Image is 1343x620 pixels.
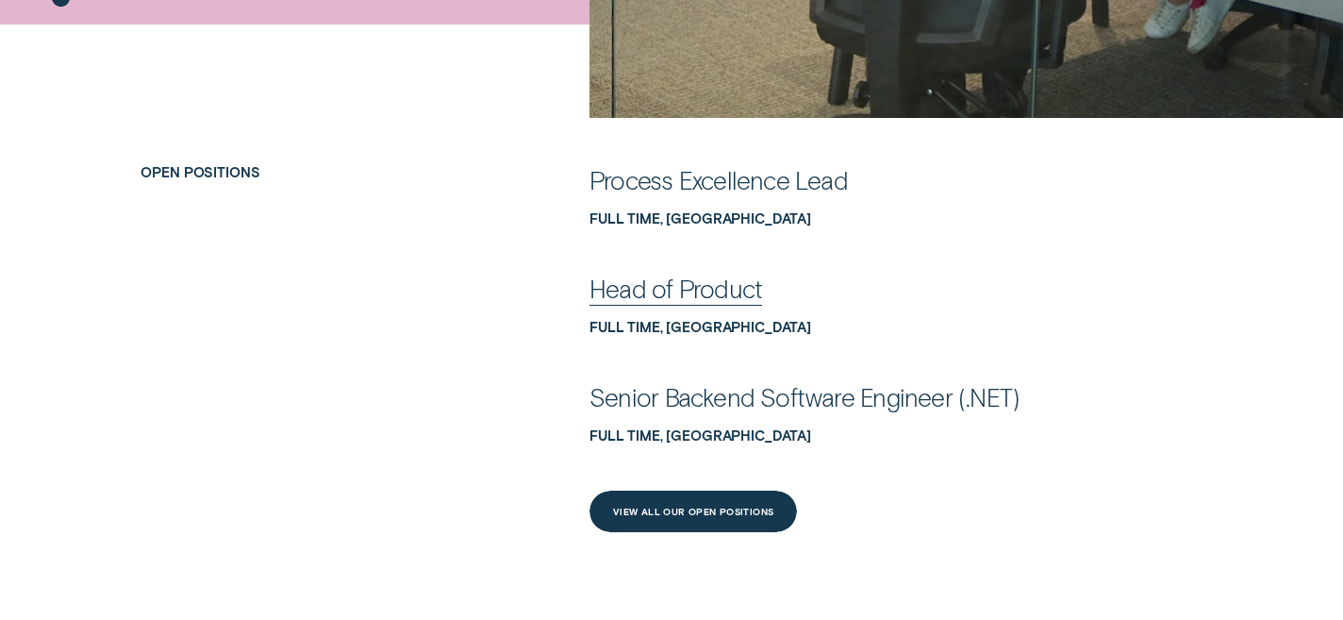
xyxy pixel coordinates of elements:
[133,164,491,180] h2: Open Positions
[589,273,762,305] div: Head of Product
[589,289,1202,335] a: Head of ProductFull Time, Sydney
[589,427,1202,444] div: Full Time, Sydney
[589,180,1202,226] a: Process Excellence LeadFull Time, Sydney
[589,319,1202,335] div: Full Time, Sydney
[589,164,848,196] div: Process Excellence Lead
[589,210,1202,226] div: Full Time, Sydney
[589,397,1202,444] a: Senior Backend Software Engineer (.NET)Full Time, Sydney
[589,491,797,532] a: View All Our Open Positions
[589,381,1020,413] div: Senior Backend Software Engineer (.NET)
